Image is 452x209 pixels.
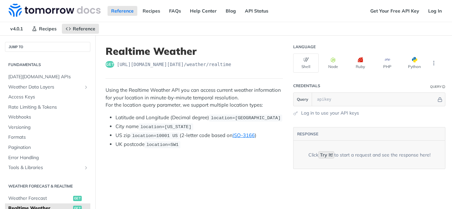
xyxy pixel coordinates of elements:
code: Try It! [318,151,334,158]
code: location=[US_STATE] [139,123,193,130]
i: Information [442,85,445,88]
div: Language [293,44,316,50]
a: Log in to use your API keys [301,110,359,117]
button: Node [320,53,346,73]
input: apikey [314,93,436,106]
div: Click to start a request and see the response here! [308,152,430,158]
a: Weather Forecastget [5,193,90,203]
span: https://api.tomorrow.io/v4/weather/realtime [117,61,231,68]
li: City name [115,123,283,130]
button: Shell [293,53,319,73]
button: RESPONSE [297,131,319,137]
a: ISO-3166 [233,132,255,138]
a: Get Your Free API Key [367,6,423,16]
button: Python [402,53,427,73]
p: Using the Realtime Weather API you can access current weather information for your location in mi... [106,87,283,109]
a: API Status [241,6,272,16]
span: Error Handling [8,155,89,161]
span: Access Keys [8,94,89,100]
a: Blog [222,6,240,16]
a: Rate Limiting & Tokens [5,102,90,112]
button: Show subpages for Tools & Libraries [83,165,89,170]
a: Pagination [5,143,90,153]
a: Webhooks [5,112,90,122]
button: PHP [375,53,400,73]
span: Weather Data Layers [8,84,82,90]
span: Weather Forecast [8,195,71,202]
h1: Realtime Weather [106,45,283,57]
span: [DATE][DOMAIN_NAME] APIs [8,74,89,80]
span: Webhooks [8,114,89,121]
span: get [73,196,82,201]
a: FAQs [165,6,185,16]
li: US zip (2-letter code based on ) [115,132,283,139]
button: More Languages [429,58,439,68]
code: location=SW1 [145,141,180,148]
span: Query [297,96,308,102]
span: Reference [73,26,95,32]
a: Reference [108,6,137,16]
span: Tools & Libraries [8,164,82,171]
span: Pagination [8,144,89,151]
div: Credentials [293,83,320,88]
div: Query [430,84,441,89]
li: Latitude and Longitude (Decimal degree) [115,114,283,122]
button: Hide [436,96,443,103]
span: Recipes [39,26,57,32]
a: Error Handling [5,153,90,163]
code: location=10001 US [130,132,180,139]
button: JUMP TO [5,42,90,52]
button: Query [294,93,312,106]
button: Ruby [347,53,373,73]
button: Show subpages for Weather Data Layers [83,85,89,90]
a: Versioning [5,122,90,132]
a: Log In [425,6,445,16]
span: Formats [8,134,89,141]
a: Help Center [186,6,220,16]
a: Tools & LibrariesShow subpages for Tools & Libraries [5,163,90,173]
li: UK postcode [115,141,283,148]
svg: More ellipsis [431,60,437,66]
a: Access Keys [5,92,90,102]
a: Recipes [28,24,60,34]
a: Reference [62,24,99,34]
span: Versioning [8,124,89,131]
code: location=[GEOGRAPHIC_DATA] [209,115,282,121]
a: Formats [5,132,90,142]
a: [DATE][DOMAIN_NAME] APIs [5,72,90,82]
h2: Weather Forecast & realtime [5,183,90,189]
span: get [106,61,114,68]
span: Rate Limiting & Tokens [8,104,89,111]
a: Recipes [139,6,164,16]
img: Tomorrow.io Weather API Docs [9,4,101,17]
a: Weather Data LayersShow subpages for Weather Data Layers [5,82,90,92]
div: QueryInformation [430,84,445,89]
span: v4.0.1 [7,24,26,34]
h2: Fundamentals [5,62,90,68]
